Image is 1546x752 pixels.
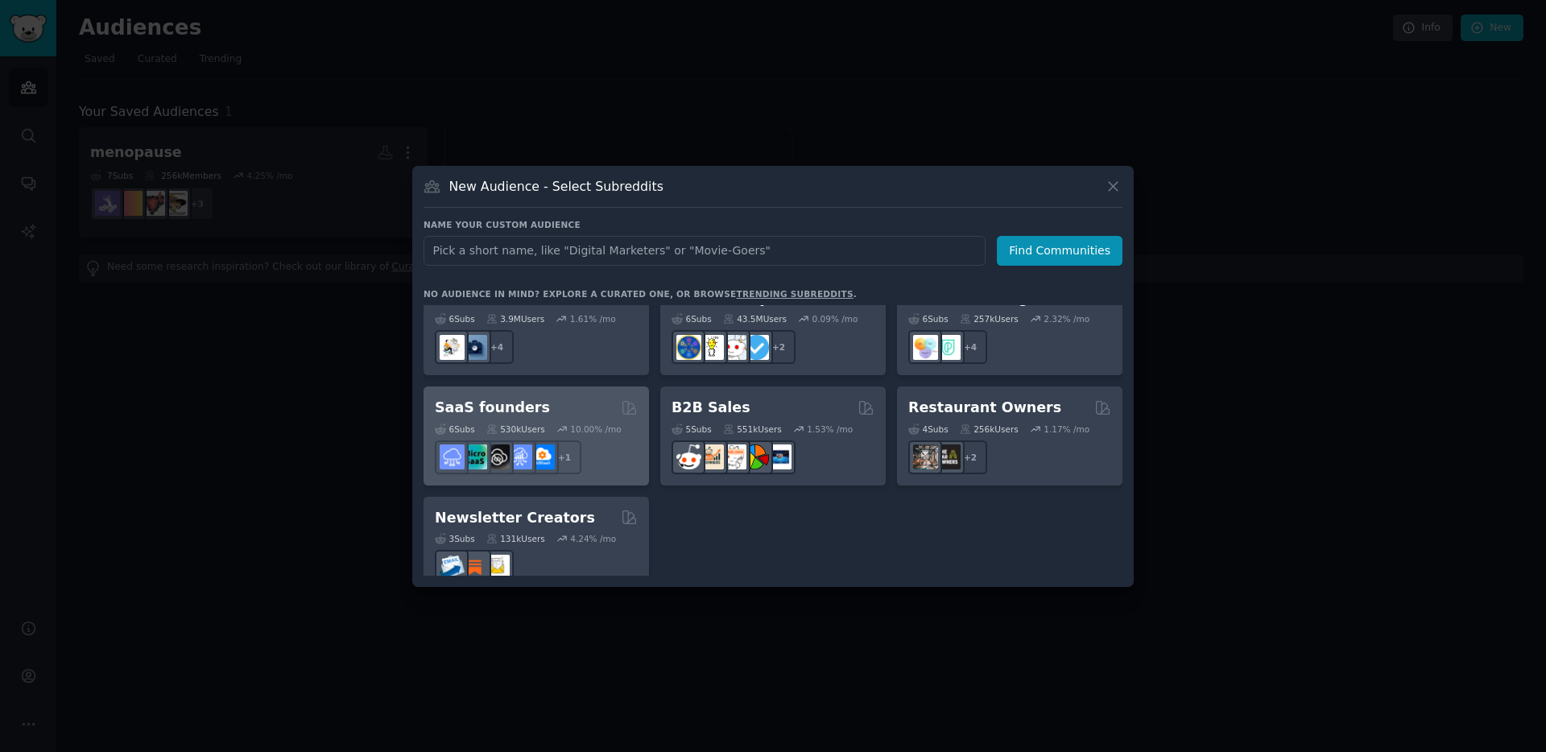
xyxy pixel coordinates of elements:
[424,236,986,266] input: Pick a short name, like "Digital Marketers" or "Movie-Goers"
[570,424,622,435] div: 10.00 % /mo
[672,398,750,418] h2: B2B Sales
[530,444,555,469] img: B2BSaaS
[424,219,1122,230] h3: Name your custom audience
[486,313,545,324] div: 3.9M Users
[699,444,724,469] img: salestechniques
[908,424,949,435] div: 4 Sub s
[723,313,787,324] div: 43.5M Users
[744,444,769,469] img: B2BSales
[480,330,514,364] div: + 4
[435,398,550,418] h2: SaaS founders
[953,440,987,474] div: + 2
[462,444,487,469] img: microsaas
[672,313,712,324] div: 6 Sub s
[570,533,616,544] div: 4.24 % /mo
[908,313,949,324] div: 6 Sub s
[485,555,510,580] img: Newsletters
[440,444,465,469] img: SaaS
[676,335,701,360] img: LifeProTips
[913,444,938,469] img: restaurantowners
[440,555,465,580] img: Emailmarketing
[672,424,712,435] div: 5 Sub s
[570,313,616,324] div: 1.61 % /mo
[908,398,1061,418] h2: Restaurant Owners
[462,555,487,580] img: Substack
[1044,313,1089,324] div: 2.32 % /mo
[762,330,796,364] div: + 2
[548,440,581,474] div: + 1
[723,424,782,435] div: 551k Users
[449,178,663,195] h3: New Audience - Select Subreddits
[807,424,853,435] div: 1.53 % /mo
[721,444,746,469] img: b2b_sales
[767,444,792,469] img: B_2_B_Selling_Tips
[486,533,545,544] div: 131k Users
[997,236,1122,266] button: Find Communities
[424,288,857,300] div: No audience in mind? Explore a curated one, or browse .
[699,335,724,360] img: lifehacks
[435,424,475,435] div: 6 Sub s
[435,508,595,528] h2: Newsletter Creators
[913,335,938,360] img: ProductManagement
[485,444,510,469] img: NoCodeSaaS
[953,330,987,364] div: + 4
[435,313,475,324] div: 6 Sub s
[676,444,701,469] img: sales
[936,335,961,360] img: ProductMgmt
[960,424,1019,435] div: 256k Users
[1044,424,1089,435] div: 1.17 % /mo
[435,533,475,544] div: 3 Sub s
[936,444,961,469] img: BarOwners
[960,313,1019,324] div: 257k Users
[507,444,532,469] img: SaaSSales
[736,289,853,299] a: trending subreddits
[721,335,746,360] img: productivity
[744,335,769,360] img: getdisciplined
[486,424,545,435] div: 530k Users
[462,335,487,360] img: work
[812,313,858,324] div: 0.09 % /mo
[440,335,465,360] img: RemoteJobs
